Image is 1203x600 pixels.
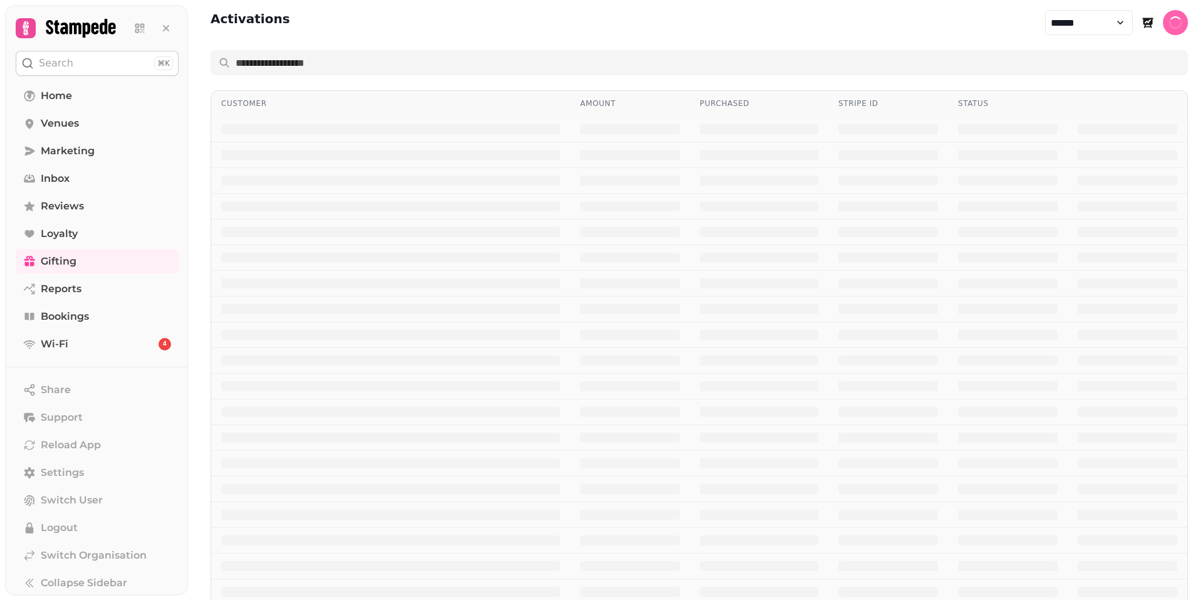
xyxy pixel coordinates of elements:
[163,340,167,349] span: 4
[41,382,71,397] span: Share
[16,221,179,246] a: Loyalty
[221,98,560,108] div: Customer
[700,98,818,108] div: Purchased
[16,543,179,568] a: Switch Organisation
[838,98,938,108] div: Stripe ID
[41,226,78,241] span: Loyalty
[41,493,103,508] span: Switch User
[16,405,179,430] button: Support
[16,571,179,596] button: Collapse Sidebar
[41,438,101,453] span: Reload App
[41,576,127,591] span: Collapse Sidebar
[16,433,179,458] button: Reload App
[16,83,179,108] a: Home
[39,56,73,71] p: Search
[41,282,81,297] span: Reports
[41,548,147,563] span: Switch Organisation
[16,111,179,136] a: Venues
[41,465,84,480] span: Settings
[16,249,179,274] a: Gifting
[16,460,179,485] a: Settings
[41,254,76,269] span: Gifting
[41,116,79,131] span: Venues
[211,10,290,35] h2: Activations
[154,56,173,70] div: ⌘K
[16,194,179,219] a: Reviews
[580,98,680,108] div: Amount
[16,488,179,513] button: Switch User
[41,309,89,324] span: Bookings
[41,337,68,352] span: Wi-Fi
[16,332,179,357] a: Wi-Fi4
[16,304,179,329] a: Bookings
[41,520,78,535] span: Logout
[16,139,179,164] a: Marketing
[41,410,83,425] span: Support
[16,51,179,76] button: Search⌘K
[41,88,72,103] span: Home
[16,377,179,403] button: Share
[16,276,179,302] a: Reports
[41,144,95,159] span: Marketing
[41,199,84,214] span: Reviews
[41,171,70,186] span: Inbox
[16,166,179,191] a: Inbox
[16,515,179,540] button: Logout
[958,98,1058,108] div: Status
